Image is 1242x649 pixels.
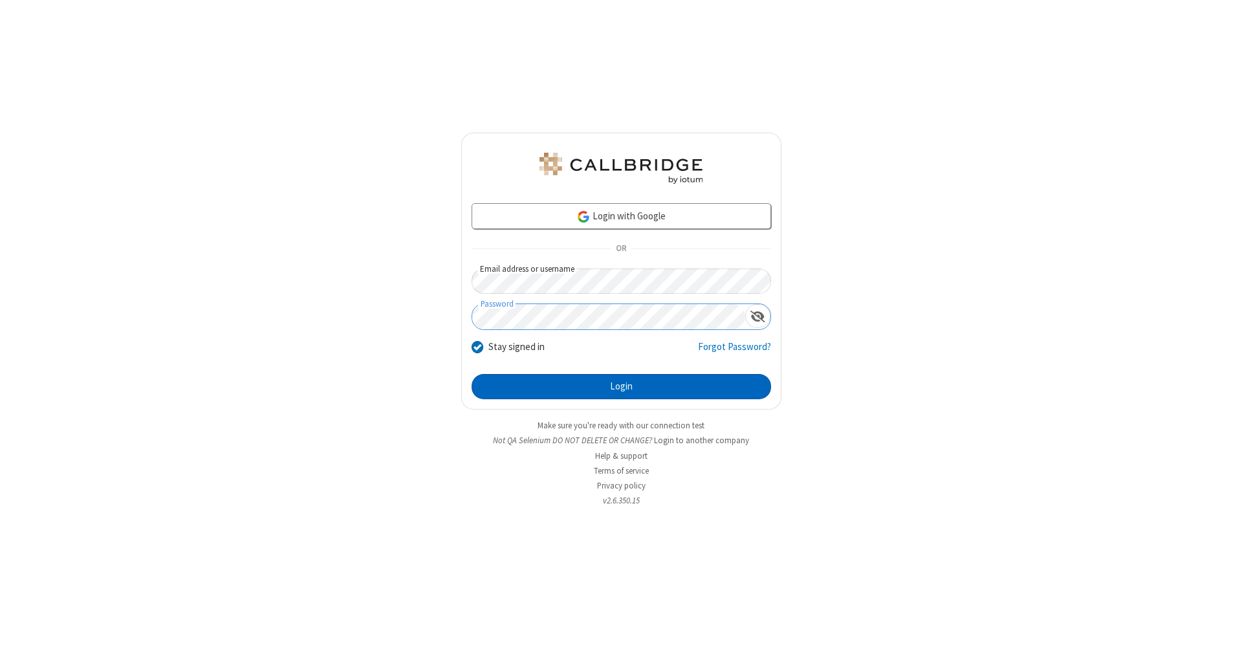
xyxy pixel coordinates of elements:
[595,450,648,461] a: Help & support
[1210,615,1232,640] iframe: Chat
[461,494,781,507] li: v2.6.350.15
[461,434,781,446] li: Not QA Selenium DO NOT DELETE OR CHANGE?
[654,434,749,446] button: Login to another company
[597,480,646,491] a: Privacy policy
[472,374,771,400] button: Login
[576,210,591,224] img: google-icon.png
[472,304,745,329] input: Password
[472,269,771,294] input: Email address or username
[537,153,705,184] img: QA Selenium DO NOT DELETE OR CHANGE
[488,340,545,355] label: Stay signed in
[472,203,771,229] a: Login with Google
[745,304,770,328] div: Show password
[538,420,704,431] a: Make sure you're ready with our connection test
[594,465,649,476] a: Terms of service
[611,240,631,258] span: OR
[698,340,771,364] a: Forgot Password?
